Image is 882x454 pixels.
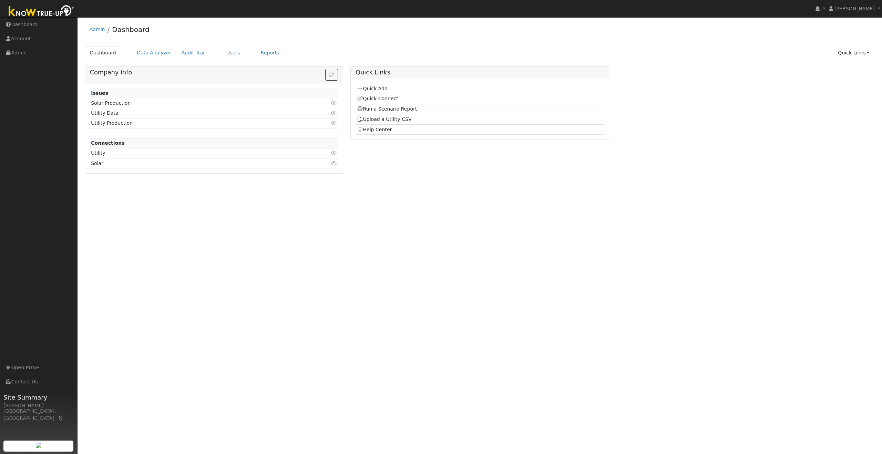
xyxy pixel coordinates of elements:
[132,47,176,59] a: Data Analyzer
[112,25,150,34] a: Dashboard
[90,158,298,168] td: Solar
[331,101,337,105] i: Click to view
[90,98,298,108] td: Solar Production
[90,69,338,76] h5: Company Info
[256,47,285,59] a: Reports
[357,86,388,91] a: Quick Add
[331,121,337,125] i: Click to view
[331,151,337,155] i: Click to view
[357,106,417,112] a: Run a Scenario Report
[357,127,392,132] a: Help Center
[90,27,105,32] a: Admin
[3,393,74,402] span: Site Summary
[356,69,604,76] h5: Quick Links
[833,47,875,59] a: Quick Links
[357,96,398,101] a: Quick Connect
[58,415,64,421] a: Map
[90,118,298,128] td: Utility Production
[331,111,337,115] i: Click to view
[331,161,337,166] i: Click to view
[221,47,245,59] a: Users
[90,148,298,158] td: Utility
[91,140,125,146] strong: Connections
[3,402,74,409] div: [PERSON_NAME]
[90,108,298,118] td: Utility Data
[357,116,412,122] a: Upload a Utility CSV
[36,443,41,448] img: retrieve
[85,47,122,59] a: Dashboard
[176,47,211,59] a: Audit Trail
[5,4,78,19] img: Know True-Up
[3,407,74,422] div: [GEOGRAPHIC_DATA], [GEOGRAPHIC_DATA]
[834,6,875,11] span: [PERSON_NAME]
[91,90,108,96] strong: Issues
